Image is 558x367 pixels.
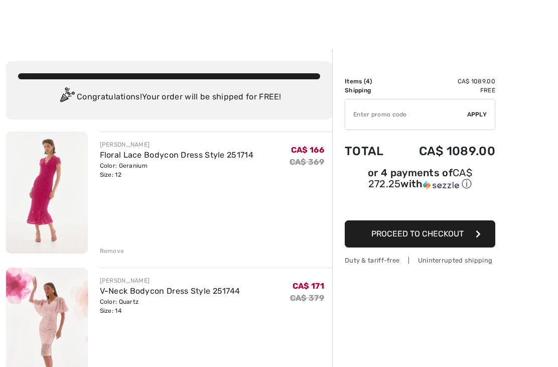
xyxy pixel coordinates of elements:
div: Color: Quartz Size: 14 [100,297,240,315]
td: Shipping [345,86,395,95]
div: Color: Geranium Size: 12 [100,161,253,179]
span: CA$ 171 [293,281,324,291]
iframe: PayPal-paypal [345,194,495,217]
td: CA$ 1089.00 [395,134,495,168]
td: Free [395,86,495,95]
img: Floral Lace Bodycon Dress Style 251714 [6,132,88,254]
div: [PERSON_NAME] [100,140,253,149]
button: Proceed to Checkout [345,220,495,248]
s: CA$ 369 [290,157,324,167]
div: Congratulations! Your order will be shipped for FREE! [18,87,320,107]
div: Duty & tariff-free | Uninterrupted shipping [345,256,495,265]
s: CA$ 379 [290,293,324,303]
input: Promo code [345,99,467,130]
div: Remove [100,247,124,256]
td: Total [345,134,395,168]
td: Items ( ) [345,77,395,86]
div: or 4 payments of with [345,168,495,191]
a: Floral Lace Bodycon Dress Style 251714 [100,150,253,160]
a: V-Neck Bodycon Dress Style 251744 [100,286,240,296]
span: Apply [467,110,487,119]
span: 4 [366,78,370,85]
td: CA$ 1089.00 [395,77,495,86]
span: CA$ 272.25 [368,167,472,190]
img: Sezzle [423,181,459,190]
div: [PERSON_NAME] [100,276,240,285]
div: or 4 payments ofCA$ 272.25withSezzle Click to learn more about Sezzle [345,168,495,194]
span: Proceed to Checkout [371,229,464,238]
img: Congratulation2.svg [57,87,77,107]
span: CA$ 166 [291,145,324,155]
